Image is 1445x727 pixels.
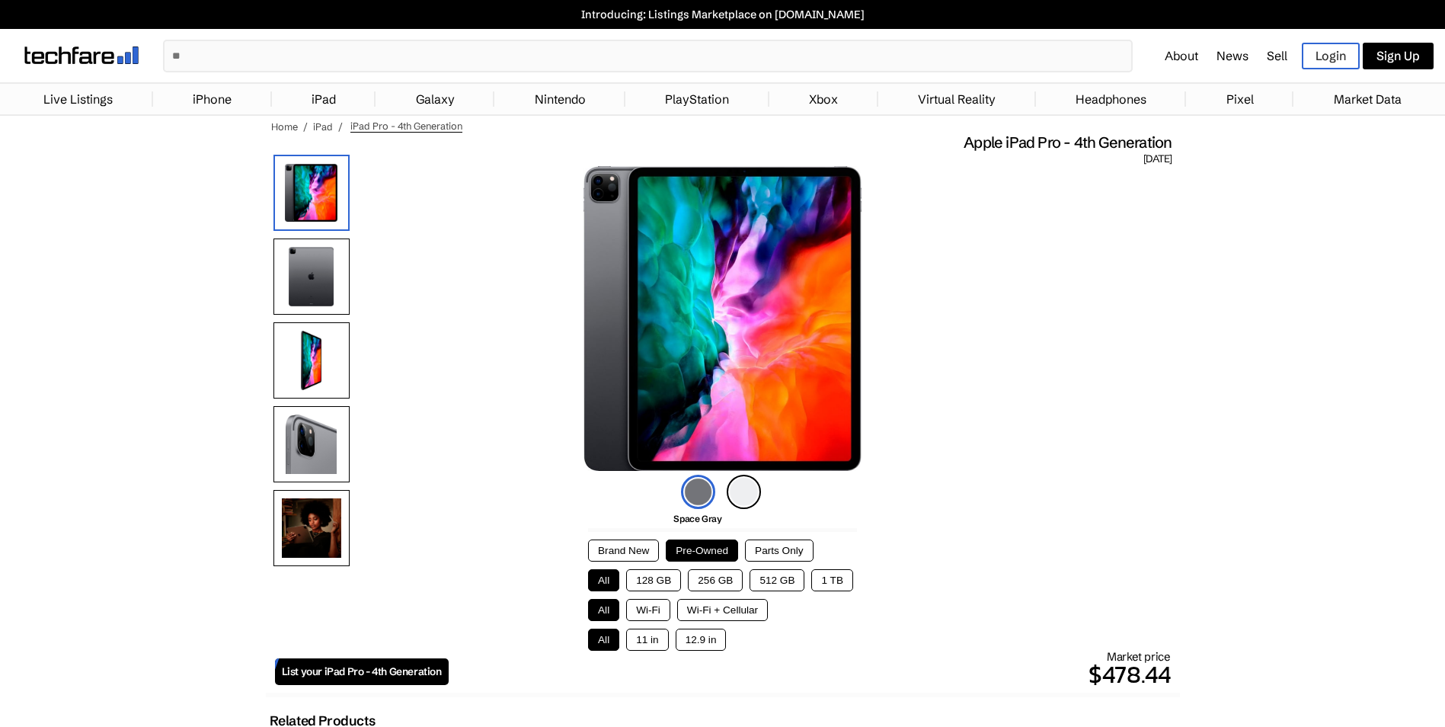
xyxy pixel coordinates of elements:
[304,84,344,114] a: iPad
[449,649,1171,693] div: Market price
[750,569,804,591] button: 512 GB
[910,84,1003,114] a: Virtual Reality
[688,569,743,591] button: 256 GB
[727,475,761,509] img: silver-icon
[303,120,308,133] span: /
[626,569,681,591] button: 128 GB
[676,629,727,651] button: 12.9 in
[24,46,139,64] img: techfare logo
[282,665,442,678] span: List your iPad Pro - 4th Generation
[1302,43,1360,69] a: Login
[666,540,738,562] button: Pre-Owned
[626,599,670,621] button: Wi-Fi
[408,84,462,114] a: Galaxy
[626,629,668,651] button: 11 in
[681,475,715,509] img: space-gray-icon
[1216,48,1248,63] a: News
[8,8,1437,21] a: Introducing: Listings Marketplace on [DOMAIN_NAME]
[588,599,619,621] button: All
[588,569,619,591] button: All
[964,133,1172,152] span: Apple iPad Pro - 4th Generation
[273,239,350,315] img: Rear
[273,490,350,566] img: Using
[588,629,619,651] button: All
[273,406,350,482] img: Camera
[527,84,593,114] a: Nintendo
[801,84,846,114] a: Xbox
[1267,48,1287,63] a: Sell
[583,166,861,471] img: iPad Pro (4th Generation)
[657,84,737,114] a: PlayStation
[811,569,852,591] button: 1 TB
[350,120,462,133] span: iPad Pro - 4th Generation
[185,84,239,114] a: iPhone
[275,658,449,685] a: List your iPad Pro - 4th Generation
[36,84,120,114] a: Live Listings
[1143,152,1172,166] span: [DATE]
[745,540,813,562] button: Parts Only
[273,322,350,399] img: Side
[677,599,768,621] button: Wi-Fi + Cellular
[338,120,343,133] span: /
[1165,48,1198,63] a: About
[588,540,659,562] button: Brand New
[1068,84,1154,114] a: Headphones
[1363,43,1434,69] a: Sign Up
[273,155,350,231] img: iPad Pro (4th Generation)
[1326,84,1409,114] a: Market Data
[313,120,333,133] a: iPad
[449,656,1171,693] p: $478.44
[1219,84,1261,114] a: Pixel
[271,120,298,133] a: Home
[673,513,721,524] span: Space Gray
